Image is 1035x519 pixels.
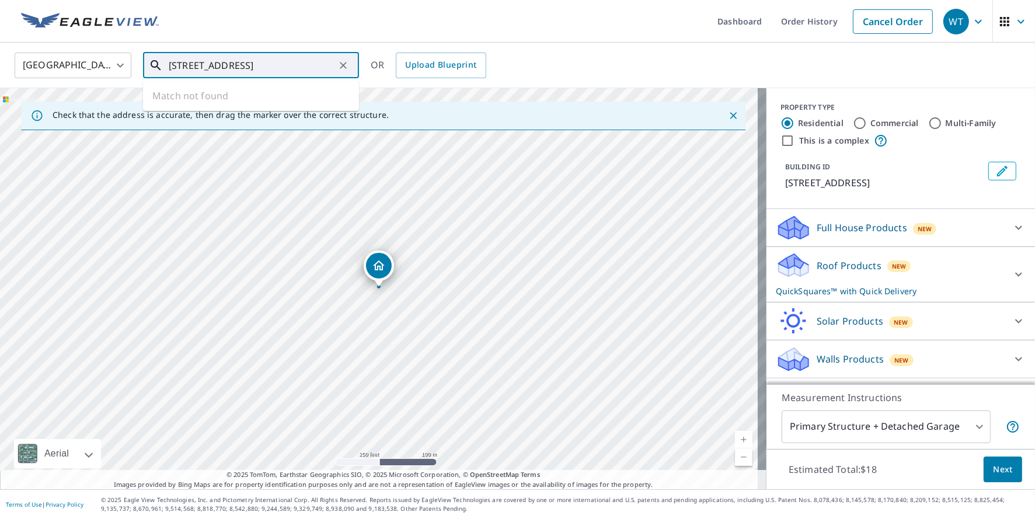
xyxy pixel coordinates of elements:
[364,250,394,287] div: Dropped pin, building 1, Residential property, 4554 Woodwind Dr Destin, FL 32541
[853,9,933,34] a: Cancel Order
[817,352,884,366] p: Walls Products
[870,117,919,129] label: Commercial
[15,49,131,82] div: [GEOGRAPHIC_DATA]
[6,501,83,508] p: |
[726,108,741,123] button: Close
[817,314,883,328] p: Solar Products
[226,470,540,480] span: © 2025 TomTom, Earthstar Geographics SIO, © 2025 Microsoft Corporation, ©
[799,135,869,147] label: This is a complex
[1006,420,1020,434] span: Your report will include the primary structure and a detached garage if one exists.
[782,410,991,443] div: Primary Structure + Detached Garage
[14,439,101,468] div: Aerial
[371,53,486,78] div: OR
[53,110,389,120] p: Check that the address is accurate, then drag the marker over the correct structure.
[943,9,969,34] div: WT
[993,462,1013,477] span: Next
[169,49,335,82] input: Search by address or latitude-longitude
[405,58,476,72] span: Upload Blueprint
[785,176,984,190] p: [STREET_ADDRESS]
[782,391,1020,405] p: Measurement Instructions
[21,13,159,30] img: EV Logo
[988,162,1016,180] button: Edit building 1
[785,162,830,172] p: BUILDING ID
[776,214,1026,242] div: Full House ProductsNew
[521,470,540,479] a: Terms
[735,431,752,448] a: Current Level 17, Zoom In
[776,345,1026,373] div: Walls ProductsNew
[776,252,1026,297] div: Roof ProductsNewQuickSquares™ with Quick Delivery
[101,496,1029,513] p: © 2025 Eagle View Technologies, Inc. and Pictometry International Corp. All Rights Reserved. Repo...
[779,457,886,482] p: Estimated Total: $18
[6,500,42,508] a: Terms of Use
[798,117,844,129] label: Residential
[946,117,996,129] label: Multi-Family
[918,224,932,234] span: New
[735,448,752,466] a: Current Level 17, Zoom Out
[780,102,1021,113] div: PROPERTY TYPE
[984,457,1022,483] button: Next
[894,318,908,327] span: New
[335,57,351,74] button: Clear
[470,470,519,479] a: OpenStreetMap
[894,356,909,365] span: New
[396,53,486,78] a: Upload Blueprint
[817,221,907,235] p: Full House Products
[776,285,1005,297] p: QuickSquares™ with Quick Delivery
[41,439,72,468] div: Aerial
[46,500,83,508] a: Privacy Policy
[892,262,907,271] span: New
[817,259,881,273] p: Roof Products
[776,307,1026,335] div: Solar ProductsNew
